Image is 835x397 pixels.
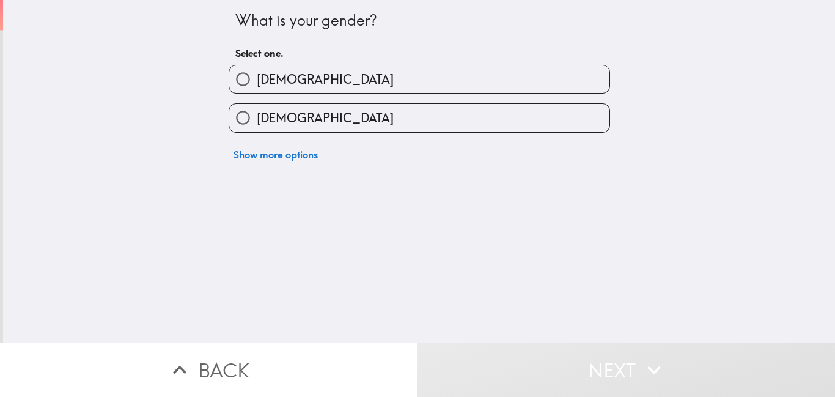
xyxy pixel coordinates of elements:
span: [DEMOGRAPHIC_DATA] [257,109,394,127]
button: [DEMOGRAPHIC_DATA] [229,104,609,132]
button: Show more options [229,143,323,167]
button: [DEMOGRAPHIC_DATA] [229,65,609,93]
h6: Select one. [235,46,603,60]
button: Next [417,343,835,397]
span: [DEMOGRAPHIC_DATA] [257,71,394,88]
div: What is your gender? [235,10,603,31]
